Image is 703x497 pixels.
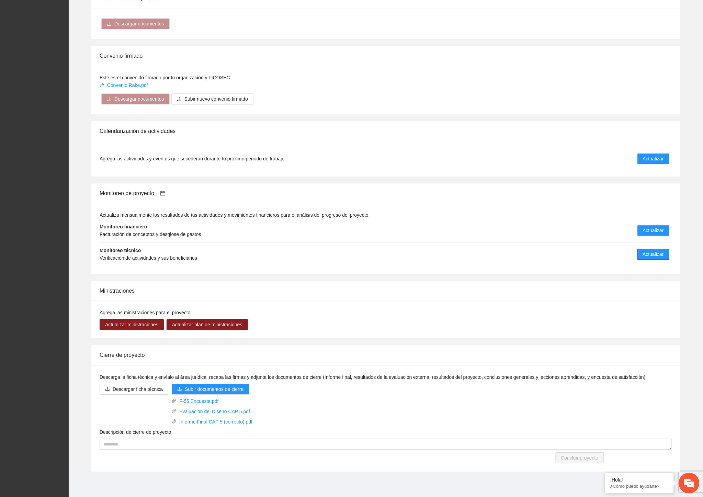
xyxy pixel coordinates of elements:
a: Evaluacion del Diseno CAP 5.pdf [177,408,255,415]
span: Descarga la ficha técnica y envíalo al área juridica, recaba las firmas y adjunta los documentos ... [100,374,647,380]
span: uploadSubir documentos de cierre [172,386,249,392]
div: Convenio firmado [100,46,672,66]
span: Agrega las actividades y eventos que sucederán durante tu próximo periodo de trabajo. [100,155,286,162]
button: downloadDescargar ficha técnica [100,384,168,395]
button: downloadDescargar documentos [101,93,170,104]
span: Actualizar [643,155,664,162]
div: Chatee con nosotros ahora [36,35,115,44]
span: Este es el convenido firmado por tu organización y FICOSEC [100,75,230,80]
span: Actualizar plan de ministraciones [172,321,242,328]
span: Subir nuevo convenio firmado [184,95,248,103]
span: Descargar ficha técnica [113,385,163,393]
button: Actualizar [637,225,669,236]
a: F-55 Encuesta.pdf [177,397,255,405]
span: paper-clip [172,398,177,403]
button: Actualizar [637,249,669,260]
p: ¿Cómo puedo ayudarte? [610,484,669,489]
button: Actualizar plan de ministraciones [167,319,248,330]
button: uploadSubir nuevo convenio firmado [171,93,253,104]
span: Actualizar [643,250,664,258]
a: calendar [154,190,166,196]
div: Ministraciones [100,281,672,301]
span: download [107,21,112,27]
a: Actualizar ministraciones [100,322,164,327]
textarea: Descripción de cierre de proyecto [100,439,672,450]
span: calendar [160,190,166,196]
strong: Monitoreo financiero [100,224,147,229]
button: uploadSubir documentos de cierre [172,384,249,395]
div: Monitoreo de proyecto [100,183,672,203]
div: ¡Hola! [610,477,669,483]
span: Verificación de actividades y sus beneficiarios [100,255,197,261]
div: Cierre de proyecto [100,345,672,365]
button: Concluir proyecto [556,452,604,463]
div: Calendarización de actividades [100,121,672,141]
button: Actualizar [637,153,669,164]
a: downloadDescargar ficha técnica [100,386,168,392]
span: download [105,386,110,392]
span: Estamos en línea. [40,92,95,161]
span: Agrega las ministraciones para el proyecto [100,310,191,315]
label: Descripción de cierre de proyecto [100,428,171,436]
span: Descargar documentos [114,20,164,27]
button: downloadDescargar documentos [101,18,170,29]
strong: Monitoreo técnico [100,248,141,253]
a: Convenio Rake.pdf [100,82,149,88]
span: paper-clip [172,419,177,424]
textarea: Escriba su mensaje y pulse “Intro” [3,188,131,212]
a: Actualizar plan de ministraciones [167,322,248,327]
button: Actualizar ministraciones [100,319,164,330]
div: Minimizar ventana de chat en vivo [113,3,129,20]
span: paper-clip [172,409,177,414]
span: Actualizar [643,227,664,234]
span: upload [177,97,182,102]
span: uploadSubir nuevo convenio firmado [171,96,253,102]
span: download [107,97,112,102]
span: Facturación de conceptos y desglose de gastos [100,231,201,237]
span: Actualizar ministraciones [105,321,158,328]
span: Descargar documentos [114,95,164,103]
span: paper-clip [100,83,104,88]
a: Informe Final CAP 5 (correcto).pdf [177,418,255,426]
span: Actualiza mensualmente los resultados de tus actividades y movimientos financieros para el anális... [100,212,370,218]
